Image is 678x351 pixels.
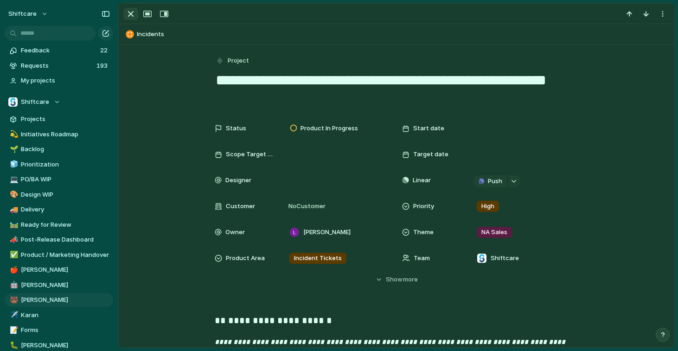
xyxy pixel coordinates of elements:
span: Shiftcare [21,97,49,107]
a: 🐻[PERSON_NAME] [5,293,113,307]
div: ✈️ [10,310,16,320]
span: Target date [413,150,448,159]
div: 💻 [10,174,16,185]
div: 📝 [10,325,16,336]
a: Projects [5,112,113,126]
button: 🌱 [8,145,18,154]
span: NA Sales [481,228,507,237]
button: 🐛 [8,341,18,350]
span: Show [386,275,403,284]
span: Scope Target Date [226,150,274,159]
div: 🍎 [10,265,16,275]
a: 📝Forms [5,323,113,337]
span: My projects [21,76,110,85]
div: 🛤️ [10,219,16,230]
span: Product In Progress [301,124,358,133]
a: ✈️Karan [5,308,113,322]
a: 🚚Delivery [5,203,113,217]
a: Requests193 [5,59,113,73]
span: Priority [413,202,434,211]
button: 🎨 [8,190,18,199]
span: [PERSON_NAME] [303,228,351,237]
button: 💫 [8,130,18,139]
a: 🍎[PERSON_NAME] [5,263,113,277]
span: Project [228,56,249,65]
button: ✈️ [8,311,18,320]
span: PO/BA WIP [21,175,110,184]
span: Linear [413,176,431,185]
span: Initiatives Roadmap [21,130,110,139]
span: Start date [413,124,444,133]
span: Requests [21,61,94,70]
a: Feedback22 [5,44,113,57]
span: Product Area [226,254,265,263]
span: shiftcare [8,9,37,19]
a: 🛤️Ready for Review [5,218,113,232]
span: [PERSON_NAME] [21,341,110,350]
button: 📣 [8,235,18,244]
div: 🐻 [10,295,16,306]
span: Status [226,124,246,133]
button: Project [214,54,252,68]
span: Projects [21,115,110,124]
span: 193 [96,61,109,70]
a: My projects [5,74,113,88]
div: 🚚 [10,204,16,215]
div: 🤖 [10,280,16,290]
button: ✅ [8,250,18,260]
a: 💻PO/BA WIP [5,172,113,186]
span: Designer [225,176,251,185]
button: 🐻 [8,295,18,305]
span: Design WIP [21,190,110,199]
button: 🤖 [8,281,18,290]
button: 📝 [8,325,18,335]
button: shiftcare [4,6,53,21]
a: ✅Product / Marketing Handover [5,248,113,262]
button: 🧊 [8,160,18,169]
span: Ready for Review [21,220,110,230]
button: Push [473,175,507,187]
button: 🍎 [8,265,18,274]
span: Push [488,177,502,186]
span: Product / Marketing Handover [21,250,110,260]
div: 🎨Design WIP [5,188,113,202]
span: Delivery [21,205,110,214]
span: 22 [100,46,109,55]
span: Theme [413,228,434,237]
div: 🌱 [10,144,16,155]
span: Prioritization [21,160,110,169]
a: 🧊Prioritization [5,158,113,172]
button: Showmore [215,271,578,288]
a: 💫Initiatives Roadmap [5,128,113,141]
button: 🚚 [8,205,18,214]
span: Incident Tickets [294,254,342,263]
div: ✅ [10,249,16,260]
span: Incidents [137,30,670,39]
div: 🎨 [10,189,16,200]
div: 📣 [10,235,16,245]
span: more [403,275,418,284]
span: Backlog [21,145,110,154]
a: 🤖[PERSON_NAME] [5,278,113,292]
a: 🌱Backlog [5,142,113,156]
button: Incidents [123,27,670,42]
span: [PERSON_NAME] [21,265,110,274]
span: Karan [21,311,110,320]
span: No Customer [286,202,326,211]
a: 📣Post-Release Dashboard [5,233,113,247]
span: Post-Release Dashboard [21,235,110,244]
span: Feedback [21,46,97,55]
div: 💫 [10,129,16,140]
